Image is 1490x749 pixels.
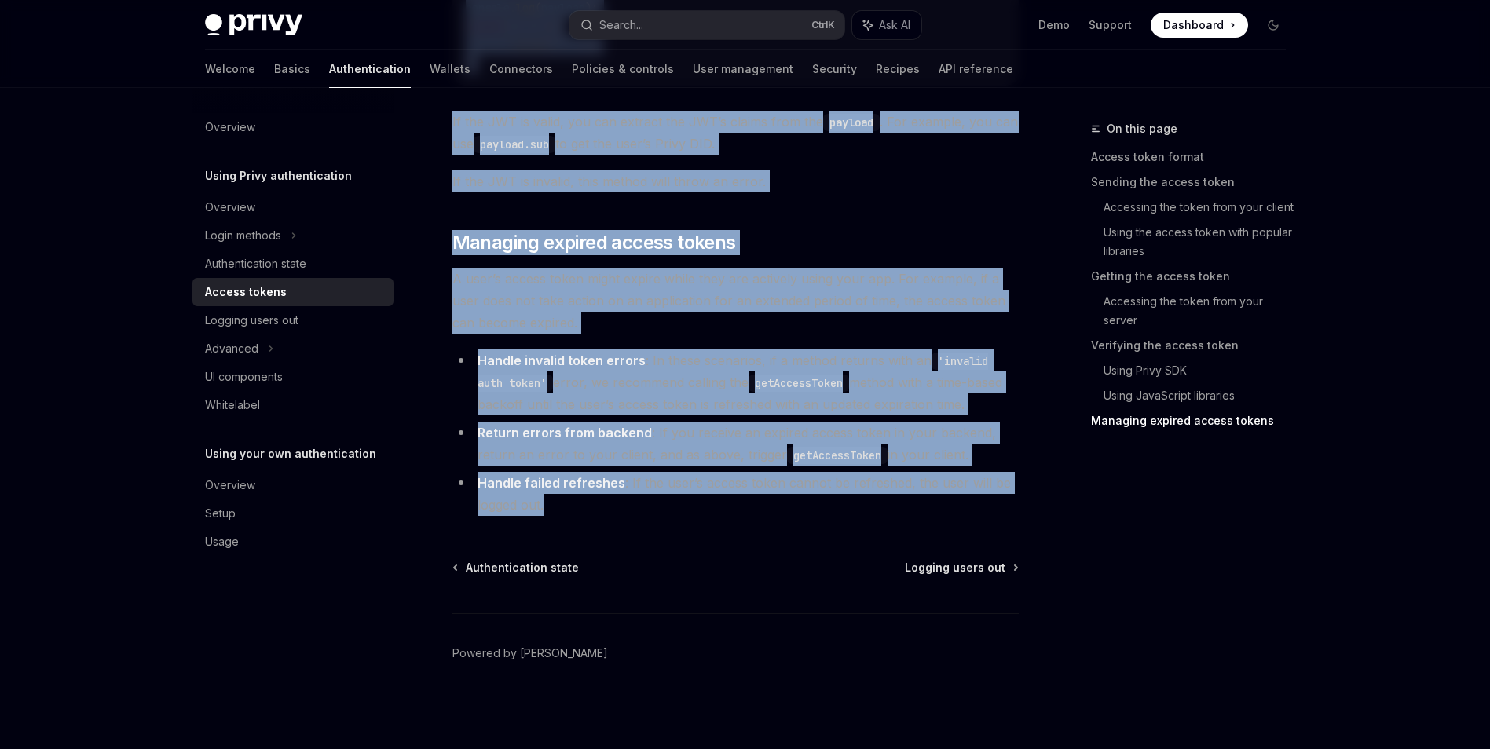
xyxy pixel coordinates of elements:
a: Overview [192,471,394,499]
a: Authentication [329,50,411,88]
a: Dashboard [1151,13,1248,38]
a: Welcome [205,50,255,88]
span: If the JWT is invalid, this method will throw an error. [452,170,1019,192]
code: payload.sub [474,136,555,153]
div: Overview [205,198,255,217]
a: Logging users out [192,306,394,334]
a: Access tokens [192,278,394,306]
button: Toggle dark mode [1261,13,1286,38]
code: getAccessToken [749,374,849,392]
div: Whitelabel [205,396,260,415]
a: Basics [274,50,310,88]
a: API reference [939,50,1013,88]
span: If the JWT is valid, you can extract the JWT’s claims from the . For example, you can use to get ... [452,111,1019,155]
a: Whitelabel [192,391,394,419]
div: Authentication state [205,254,306,273]
span: Managing expired access tokens [452,230,736,255]
a: Authentication state [454,560,579,575]
li: : If you receive an expired access token in your backend, return an error to your client, and as ... [452,422,1019,466]
div: Advanced [205,339,258,358]
strong: Return errors from backend [478,425,652,440]
h5: Using Privy authentication [205,166,352,185]
a: Support [1089,17,1132,33]
button: Ask AI [852,11,921,39]
button: Search...CtrlK [569,11,844,39]
a: Policies & controls [572,50,674,88]
a: Accessing the token from your client [1104,195,1298,220]
div: Logging users out [205,311,298,330]
div: Overview [205,476,255,495]
a: Setup [192,499,394,528]
a: Connectors [489,50,553,88]
div: UI components [205,367,283,386]
a: Powered by [PERSON_NAME] [452,645,608,661]
div: Login methods [205,226,281,245]
span: Authentication state [466,560,579,575]
div: Access tokens [205,283,287,301]
div: Search... [599,16,643,35]
a: Usage [192,528,394,556]
strong: Handle invalid token errors [478,353,646,368]
span: Dashboard [1163,17,1224,33]
a: Managing expired access tokens [1091,408,1298,433]
a: Demo [1038,17,1070,33]
span: Ctrl K [811,19,835,31]
span: A user’s access token might expire while they are actively using your app. For example, if a user... [452,268,1019,334]
div: Overview [205,118,255,137]
a: Wallets [430,50,470,88]
a: payload [823,114,880,130]
a: Verifying the access token [1091,333,1298,358]
span: On this page [1107,119,1177,138]
a: Sending the access token [1091,170,1298,195]
a: Security [812,50,857,88]
h5: Using your own authentication [205,444,376,463]
li: : If the user’s access token cannot be refreshed, the user will be logged out. [452,472,1019,516]
img: dark logo [205,14,302,36]
a: User management [693,50,793,88]
a: Getting the access token [1091,264,1298,289]
span: Ask AI [879,17,910,33]
a: Overview [192,193,394,221]
a: Access token format [1091,144,1298,170]
a: Overview [192,113,394,141]
span: Logging users out [905,560,1005,575]
strong: Handle failed refreshes [478,475,625,491]
a: Using JavaScript libraries [1104,383,1298,408]
code: getAccessToken [787,447,888,464]
div: Setup [205,504,236,523]
a: Authentication state [192,250,394,278]
a: Logging users out [905,560,1017,575]
a: Using the access token with popular libraries [1104,220,1298,264]
code: 'invalid auth token' [478,353,988,392]
div: Usage [205,532,239,551]
a: UI components [192,363,394,391]
code: payload [823,114,880,131]
li: : In these scenarios, if a method returns with an error, we recommend calling the method with a t... [452,349,1019,415]
a: Recipes [876,50,920,88]
a: Accessing the token from your server [1104,289,1298,333]
a: Using Privy SDK [1104,358,1298,383]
